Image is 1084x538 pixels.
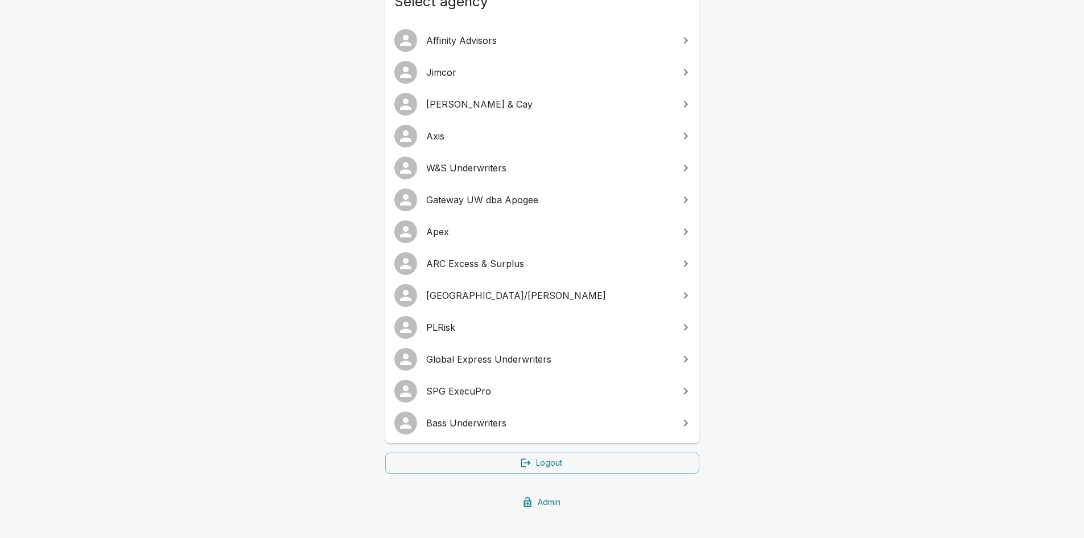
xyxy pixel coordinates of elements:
a: Logout [385,453,699,474]
span: [GEOGRAPHIC_DATA]/[PERSON_NAME] [426,289,672,302]
span: ARC Excess & Surplus [426,257,672,270]
span: W&S Underwriters [426,161,672,175]
span: PLRisk [426,321,672,334]
span: Apex [426,225,672,239]
a: Admin [385,492,699,513]
span: Bass Underwriters [426,416,672,430]
a: Gateway UW dba Apogee [385,184,699,216]
a: Apex [385,216,699,248]
a: Jimcor [385,56,699,88]
a: [GEOGRAPHIC_DATA]/[PERSON_NAME] [385,280,699,311]
span: SPG ExecuPro [426,384,672,398]
span: Jimcor [426,65,672,79]
a: Axis [385,120,699,152]
a: Affinity Advisors [385,24,699,56]
span: [PERSON_NAME] & Cay [426,97,672,111]
span: Affinity Advisors [426,34,672,47]
span: Gateway UW dba Apogee [426,193,672,207]
a: Bass Underwriters [385,407,699,439]
a: Global Express Underwriters [385,343,699,375]
a: ARC Excess & Surplus [385,248,699,280]
a: W&S Underwriters [385,152,699,184]
a: PLRisk [385,311,699,343]
a: SPG ExecuPro [385,375,699,407]
span: Axis [426,129,672,143]
a: [PERSON_NAME] & Cay [385,88,699,120]
span: Global Express Underwriters [426,352,672,366]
